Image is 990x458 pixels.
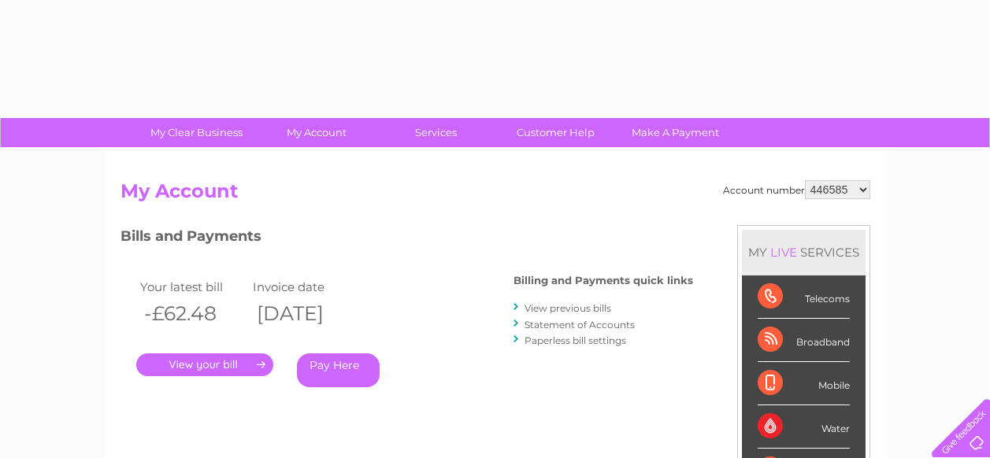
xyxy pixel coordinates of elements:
a: Customer Help [491,118,621,147]
h4: Billing and Payments quick links [514,275,693,286]
div: Water [758,405,850,449]
td: Your latest bill [136,276,250,297]
div: Telecoms [758,275,850,319]
h2: My Account [121,180,870,210]
a: . [136,353,273,376]
h3: Bills and Payments [121,225,693,253]
div: Account number [723,180,870,199]
div: Mobile [758,362,850,405]
a: My Account [251,118,381,147]
a: Services [371,118,501,147]
a: My Clear Business [132,118,261,147]
a: Pay Here [297,353,380,387]
td: Invoice date [249,276,362,297]
a: Statement of Accounts [525,319,635,331]
div: MY SERVICES [742,230,866,275]
div: Broadband [758,319,850,362]
a: Make A Payment [610,118,740,147]
div: LIVE [767,245,800,260]
a: Paperless bill settings [525,334,626,346]
a: View previous bills [525,302,611,314]
th: [DATE] [249,297,362,330]
th: -£62.48 [136,297,250,330]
